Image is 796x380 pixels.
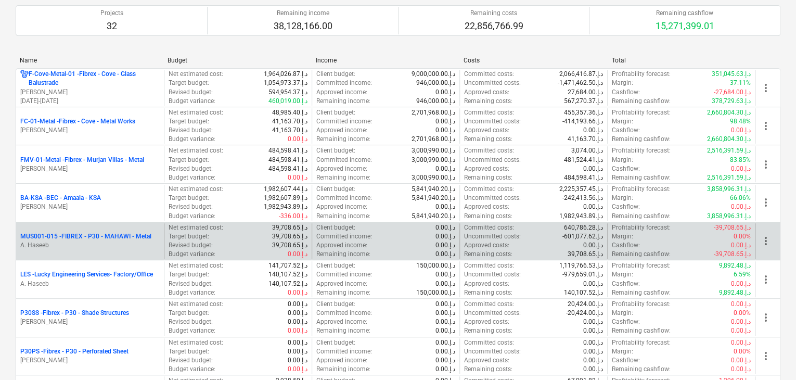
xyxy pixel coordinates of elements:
[612,223,671,232] p: Profitability forecast :
[316,270,372,279] p: Committed income :
[464,241,509,250] p: Approved costs :
[464,261,514,270] p: Committed costs :
[760,235,772,247] span: more_vert
[288,347,307,356] p: 0.00د.إ.‏
[464,250,512,259] p: Remaining costs :
[564,108,603,117] p: 455,357.36د.إ.‏
[714,223,751,232] p: -39,708.65د.إ.‏
[559,212,603,221] p: 1,982,943.89د.إ.‏
[316,79,372,87] p: Committed income :
[412,70,455,79] p: 9,000,000.00د.إ.‏
[568,135,603,144] p: 41,163.70د.إ.‏
[760,82,772,94] span: more_vert
[29,70,160,87] p: F-Cove-Metal-01 - Fibrex - Cove - Glass Balustrade
[264,194,307,202] p: 1,982,607.89د.إ.‏
[731,338,751,347] p: 0.00د.إ.‏
[20,156,144,164] p: FMV-01-Metal - Fibrex - Murjan Villas - Metal
[169,288,215,297] p: Budget variance :
[288,365,307,374] p: 0.00د.إ.‏
[465,9,523,18] p: Remaining costs
[734,347,751,356] p: 0.00%
[316,70,355,79] p: Client budget :
[288,300,307,309] p: 0.00د.إ.‏
[568,300,603,309] p: 20,424.00د.إ.‏
[562,194,603,202] p: -242,413.56د.إ.‏
[416,288,455,297] p: 150,000.00د.إ.‏
[731,356,751,365] p: 0.00د.إ.‏
[169,70,223,79] p: Net estimated cost :
[288,338,307,347] p: 0.00د.إ.‏
[734,309,751,318] p: 0.00%
[316,202,367,211] p: Approved income :
[612,194,633,202] p: Margin :
[412,156,455,164] p: 3,000,990.00د.إ.‏
[169,79,209,87] p: Target budget :
[316,280,367,288] p: Approved income :
[464,79,521,87] p: Uncommitted costs :
[714,88,751,97] p: -27,684.00د.إ.‏
[316,97,370,106] p: Remaining income :
[612,117,633,126] p: Margin :
[714,250,751,259] p: -39,708.65د.إ.‏
[707,135,751,144] p: 2,660,804.30د.إ.‏
[760,158,772,171] span: more_vert
[435,318,455,326] p: 0.00د.إ.‏
[612,280,640,288] p: Cashflow :
[274,20,332,32] p: 38,128,166.00
[169,365,215,374] p: Budget variance :
[583,338,603,347] p: 0.00د.إ.‏
[744,330,796,380] iframe: Chat Widget
[612,57,751,64] div: Total
[734,232,751,241] p: 0.00%
[464,212,512,221] p: Remaining costs :
[583,318,603,326] p: 0.00د.إ.‏
[169,88,213,97] p: Revised budget :
[20,117,160,135] div: FC-01-Metal -Fibrex - Cove - Metal Works[PERSON_NAME]
[562,270,603,279] p: -979,659.01د.إ.‏
[316,365,370,374] p: Remaining income :
[760,273,772,286] span: more_vert
[712,97,751,106] p: 378,729.63د.إ.‏
[169,280,213,288] p: Revised budget :
[612,97,671,106] p: Remaining cashflow :
[169,241,213,250] p: Revised budget :
[583,326,603,335] p: 0.00د.إ.‏
[564,288,603,297] p: 140,107.52د.إ.‏
[571,146,603,155] p: 3,074.00د.إ.‏
[760,120,772,132] span: more_vert
[268,156,307,164] p: 484,598.41د.إ.‏
[612,79,633,87] p: Margin :
[464,202,509,211] p: Approved costs :
[464,156,521,164] p: Uncommitted costs :
[464,232,521,241] p: Uncommitted costs :
[464,194,521,202] p: Uncommitted costs :
[562,117,603,126] p: -414,193.66د.إ.‏
[169,156,209,164] p: Target budget :
[412,173,455,182] p: 3,000,990.00د.إ.‏
[707,185,751,194] p: 3,858,996.31د.إ.‏
[719,261,751,270] p: 9,892.48د.إ.‏
[169,194,209,202] p: Target budget :
[316,223,355,232] p: Client budget :
[583,126,603,135] p: 0.00د.إ.‏
[612,250,671,259] p: Remaining cashflow :
[288,318,307,326] p: 0.00د.إ.‏
[169,117,209,126] p: Target budget :
[169,202,213,211] p: Revised budget :
[731,326,751,335] p: 0.00د.إ.‏
[464,185,514,194] p: Committed costs :
[435,309,455,318] p: 0.00د.إ.‏
[564,173,603,182] p: 484,598.41د.إ.‏
[416,97,455,106] p: 946,000.00د.إ.‏
[464,135,512,144] p: Remaining costs :
[412,212,455,221] p: 5,841,940.20د.إ.‏
[169,309,209,318] p: Target budget :
[288,309,307,318] p: 0.00د.إ.‏
[559,261,603,270] p: 1,119,766.53د.إ.‏
[564,223,603,232] p: 640,786.28د.إ.‏
[316,156,372,164] p: Committed income :
[612,88,640,97] p: Cashflow :
[316,146,355,155] p: Client budget :
[464,347,521,356] p: Uncommitted costs :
